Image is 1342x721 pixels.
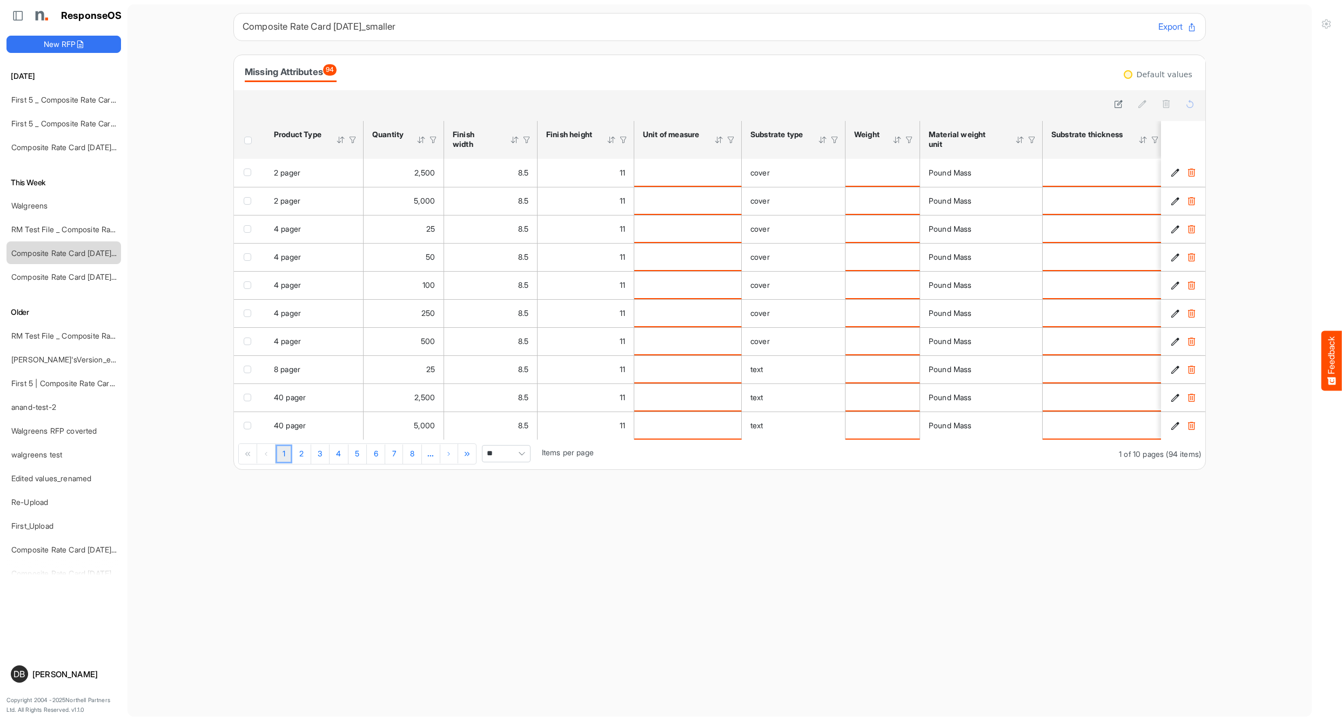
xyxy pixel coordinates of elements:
[1186,420,1197,431] button: Delete
[11,355,214,364] a: [PERSON_NAME]'sVersion_e2e-test-file_20250604_111803
[742,243,846,271] td: cover is template cell Column Header httpsnorthellcomontologiesmapping-rulesmaterialhassubstratem...
[428,135,438,145] div: Filter Icon
[634,383,742,412] td: is template cell Column Header httpsnorthellcomontologiesmapping-rulesmeasurementhasunitofmeasure
[292,444,311,464] a: Page 2 of 10 Pages
[1186,167,1197,178] button: Delete
[6,177,121,188] h6: This Week
[1170,252,1180,262] button: Edit
[265,215,364,243] td: 4 pager is template cell Column Header product-type
[1119,449,1164,459] span: 1 of 10 pages
[634,299,742,327] td: is template cell Column Header httpsnorthellcomontologiesmapping-rulesmeasurementhasunitofmeasure
[929,252,972,261] span: Pound Mass
[234,412,265,440] td: checkbox
[6,36,121,53] button: New RFP
[1043,187,1166,215] td: is template cell Column Header httpsnorthellcomontologiesmapping-rulesmaterialhassubstratemateria...
[265,412,364,440] td: 40 pager is template cell Column Header product-type
[929,196,972,205] span: Pound Mass
[742,187,846,215] td: cover is template cell Column Header httpsnorthellcomontologiesmapping-rulesmaterialhassubstratem...
[920,383,1043,412] td: Pound Mass is template cell Column Header httpsnorthellcomontologiesmapping-rulesmaterialhasmater...
[518,252,528,261] span: 8.5
[239,444,257,463] div: Go to first page
[276,444,292,464] a: Page 1 of 10 Pages
[265,271,364,299] td: 4 pager is template cell Column Header product-type
[274,393,306,402] span: 40 pager
[518,308,528,318] span: 8.5
[1161,327,1207,355] td: 06cd2b34-6597-49ed-8842-f73c9c5340b4 is template cell Column Header
[518,421,528,430] span: 8.5
[444,271,538,299] td: 8.5 is template cell Column Header httpsnorthellcomontologiesmapping-rulesmeasurementhasfinishsiz...
[1137,71,1192,78] div: Default values
[234,243,265,271] td: checkbox
[1170,224,1180,234] button: Edit
[643,130,700,139] div: Unit of measure
[265,383,364,412] td: 40 pager is template cell Column Header product-type
[929,393,972,402] span: Pound Mass
[364,187,444,215] td: 5000 is template cell Column Header httpsnorthellcomontologiesmapping-rulesorderhasquantity
[1043,383,1166,412] td: is template cell Column Header httpsnorthellcomontologiesmapping-rulesmaterialhassubstratemateria...
[750,336,770,346] span: cover
[634,243,742,271] td: is template cell Column Header httpsnorthellcomontologiesmapping-rulesmeasurementhasunitofmeasure
[742,412,846,440] td: text is template cell Column Header httpsnorthellcomontologiesmapping-rulesmaterialhassubstratema...
[6,70,121,82] h6: [DATE]
[620,308,625,318] span: 11
[542,448,594,457] span: Items per page
[364,215,444,243] td: 25 is template cell Column Header httpsnorthellcomontologiesmapping-rulesorderhasquantity
[538,187,634,215] td: 11 is template cell Column Header httpsnorthellcomontologiesmapping-rulesmeasurementhasfinishsize...
[920,412,1043,440] td: Pound Mass is template cell Column Header httpsnorthellcomontologiesmapping-rulesmaterialhasmater...
[348,444,367,464] a: Page 5 of 10 Pages
[1186,280,1197,291] button: Delete
[904,135,914,145] div: Filter Icon
[422,280,435,289] span: 100
[750,252,770,261] span: cover
[422,444,440,464] a: Go to next pager
[518,280,528,289] span: 8.5
[421,308,435,318] span: 250
[634,355,742,383] td: is template cell Column Header httpsnorthellcomontologiesmapping-rulesmeasurementhasunitofmeasure
[518,168,528,177] span: 8.5
[11,545,139,554] a: Composite Rate Card [DATE]_smaller
[929,308,972,318] span: Pound Mass
[243,22,1150,31] h6: Composite Rate Card [DATE]_smaller
[32,670,117,678] div: [PERSON_NAME]
[444,327,538,355] td: 8.5 is template cell Column Header httpsnorthellcomontologiesmapping-rulesmeasurementhasfinishsiz...
[414,393,435,402] span: 2,500
[846,412,920,440] td: is template cell Column Header httpsnorthellcomontologiesmapping-rulesmaterialhasmaterialweight
[750,130,804,139] div: Substrate type
[11,201,48,210] a: Walgreens
[372,130,402,139] div: Quantity
[620,280,625,289] span: 11
[14,670,25,678] span: DB
[620,196,625,205] span: 11
[459,444,477,463] div: Go to last page
[750,393,763,402] span: text
[1043,215,1166,243] td: is template cell Column Header httpsnorthellcomontologiesmapping-rulesmaterialhassubstratemateria...
[245,64,337,79] div: Missing Attributes
[364,243,444,271] td: 50 is template cell Column Header httpsnorthellcomontologiesmapping-rulesorderhasquantity
[364,327,444,355] td: 500 is template cell Column Header httpsnorthellcomontologiesmapping-rulesorderhasquantity
[440,444,459,463] div: Go to next page
[265,159,364,187] td: 2 pager is template cell Column Header product-type
[234,187,265,215] td: checkbox
[234,121,265,159] th: Header checkbox
[920,215,1043,243] td: Pound Mass is template cell Column Header httpsnorthellcomontologiesmapping-rulesmaterialhasmater...
[1170,280,1180,291] button: Edit
[742,327,846,355] td: cover is template cell Column Header httpsnorthellcomontologiesmapping-rulesmaterialhassubstratem...
[1186,308,1197,319] button: Delete
[444,187,538,215] td: 8.5 is template cell Column Header httpsnorthellcomontologiesmapping-rulesmeasurementhasfinishsiz...
[482,445,531,462] span: Pagerdropdown
[1170,196,1180,206] button: Edit
[518,393,528,402] span: 8.5
[750,168,770,177] span: cover
[538,299,634,327] td: 11 is template cell Column Header httpsnorthellcomontologiesmapping-rulesmeasurementhasfinishsize...
[750,280,770,289] span: cover
[444,215,538,243] td: 8.5 is template cell Column Header httpsnorthellcomontologiesmapping-rulesmeasurementhasfinishsiz...
[518,196,528,205] span: 8.5
[364,412,444,440] td: 5000 is template cell Column Header httpsnorthellcomontologiesmapping-rulesorderhasquantity
[1166,449,1201,459] span: (94 items)
[444,412,538,440] td: 8.5 is template cell Column Header httpsnorthellcomontologiesmapping-rulesmeasurementhasfinishsiz...
[234,159,265,187] td: checkbox
[274,196,300,205] span: 2 pager
[846,159,920,187] td: is template cell Column Header httpsnorthellcomontologiesmapping-rulesmaterialhasmaterialweight
[750,196,770,205] span: cover
[920,187,1043,215] td: Pound Mass is template cell Column Header httpsnorthellcomontologiesmapping-rulesmaterialhasmater...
